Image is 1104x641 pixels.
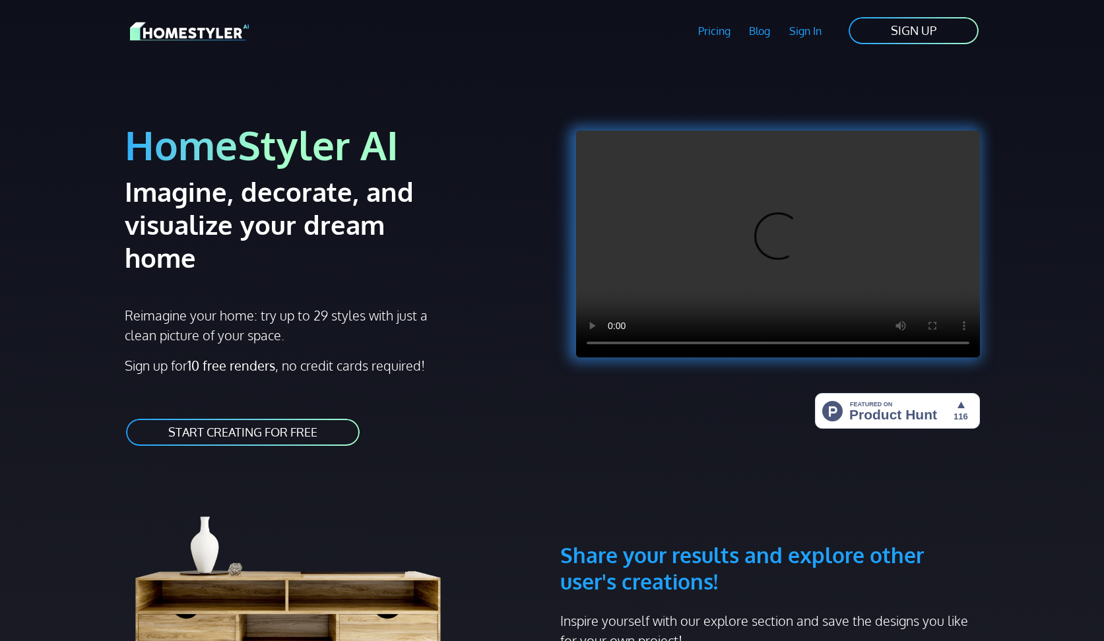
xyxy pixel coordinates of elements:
a: Blog [740,16,780,46]
strong: 10 free renders [187,357,275,374]
a: START CREATING FOR FREE [125,417,361,447]
img: HomeStyler AI - Interior Design Made Easy: One Click to Your Dream Home | Product Hunt [815,393,980,429]
p: Sign up for , no credit cards required! [125,355,544,375]
img: HomeStyler AI logo [130,20,249,43]
h3: Share your results and explore other user's creations! [560,479,980,595]
a: Pricing [688,16,740,46]
h2: Imagine, decorate, and visualize your dream home [125,175,461,274]
h1: HomeStyler AI [125,120,544,169]
p: Reimagine your home: try up to 29 styles with just a clean picture of your space. [125,305,439,345]
a: SIGN UP [847,16,980,46]
a: Sign In [780,16,831,46]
